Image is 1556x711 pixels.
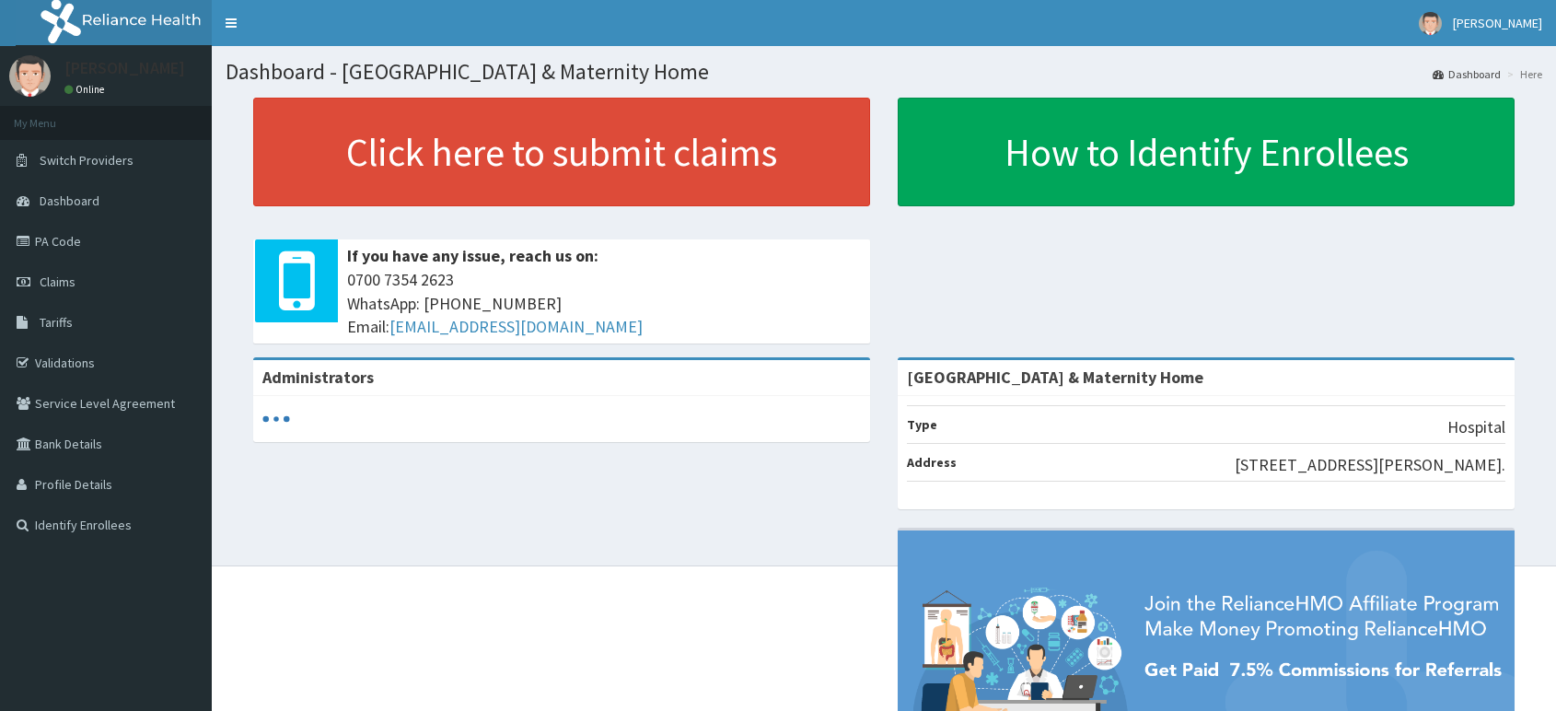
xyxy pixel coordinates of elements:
[347,268,861,339] span: 0700 7354 2623 WhatsApp: [PHONE_NUMBER] Email:
[1235,453,1505,477] p: [STREET_ADDRESS][PERSON_NAME].
[1453,15,1542,31] span: [PERSON_NAME]
[253,98,870,206] a: Click here to submit claims
[64,83,109,96] a: Online
[40,152,134,169] span: Switch Providers
[40,192,99,209] span: Dashboard
[262,367,374,388] b: Administrators
[898,98,1515,206] a: How to Identify Enrollees
[347,245,598,266] b: If you have any issue, reach us on:
[40,274,75,290] span: Claims
[1433,66,1501,82] a: Dashboard
[907,416,937,433] b: Type
[1419,12,1442,35] img: User Image
[1447,415,1505,439] p: Hospital
[1503,66,1542,82] li: Here
[40,314,73,331] span: Tariffs
[907,367,1203,388] strong: [GEOGRAPHIC_DATA] & Maternity Home
[9,55,51,97] img: User Image
[907,454,957,471] b: Address
[64,60,185,76] p: [PERSON_NAME]
[389,316,643,337] a: [EMAIL_ADDRESS][DOMAIN_NAME]
[262,405,290,433] svg: audio-loading
[226,60,1542,84] h1: Dashboard - [GEOGRAPHIC_DATA] & Maternity Home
